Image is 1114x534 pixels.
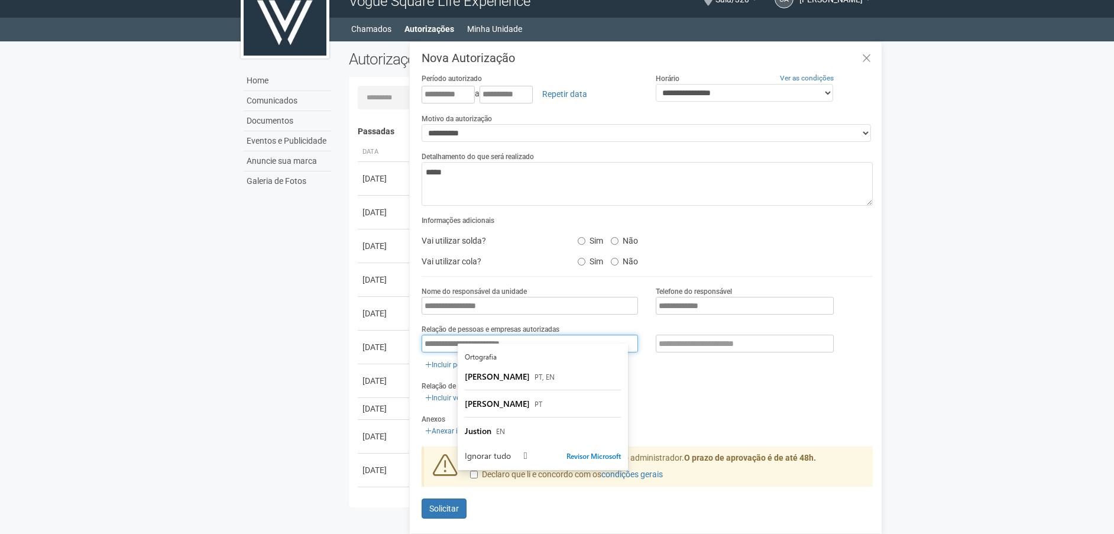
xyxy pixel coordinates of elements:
[470,469,663,481] label: Declaro que li e concordo com os
[422,52,873,64] h3: Nova Autorização
[578,253,603,267] label: Sim
[422,391,479,404] a: Incluir veículo
[422,151,534,162] label: Detalhamento do que será realizado
[244,111,331,131] a: Documentos
[362,375,406,387] div: [DATE]
[422,114,492,124] label: Motivo da autorização
[611,237,618,245] input: Não
[358,127,864,136] h4: Passadas
[422,425,539,438] a: Anexar imagens ou documentos
[351,21,391,37] a: Chamados
[422,215,494,226] label: Informações adicionais
[362,206,406,218] div: [DATE]
[578,237,585,245] input: Sim
[362,240,406,252] div: [DATE]
[578,258,585,266] input: Sim
[422,324,559,335] label: Relação de pessoas e empresas autorizadas
[422,286,527,297] label: Nome do responsável da unidade
[611,232,638,246] label: Não
[244,71,331,91] a: Home
[656,286,732,297] label: Telefone do responsável
[601,470,663,479] a: condições gerais
[413,232,569,250] div: Vai utilizar solda?
[413,253,569,270] div: Vai utilizar cola?
[656,73,679,84] label: Horário
[684,453,816,462] strong: O prazo de aprovação é de até 48h.
[611,258,618,266] input: Não
[422,499,467,519] button: Solicitar
[404,21,454,37] a: Autorizações
[362,274,406,286] div: [DATE]
[362,464,406,476] div: [DATE]
[362,173,406,185] div: [DATE]
[429,504,459,513] span: Solicitar
[578,232,603,246] label: Sim
[244,131,331,151] a: Eventos e Publicidade
[780,74,834,82] a: Ver as condições
[244,151,331,171] a: Anuncie sua marca
[422,73,482,84] label: Período autorizado
[422,381,523,391] label: Relação de veículos autorizados
[535,84,595,104] a: Repetir data
[611,253,638,267] label: Não
[461,452,873,487] div: Esta autorização precisa ser aprovada pelo administrador.
[362,431,406,442] div: [DATE]
[422,84,639,104] div: a
[467,21,522,37] a: Minha Unidade
[358,143,411,162] th: Data
[362,498,406,510] div: [DATE]
[362,308,406,319] div: [DATE]
[422,414,445,425] label: Anexos
[362,403,406,415] div: [DATE]
[362,341,406,353] div: [DATE]
[422,358,519,371] a: Incluir pessoa ou empresa
[349,50,602,68] h2: Autorizações
[244,171,331,191] a: Galeria de Fotos
[470,471,478,478] input: Declaro que li e concordo com oscondições gerais
[244,91,331,111] a: Comunicados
